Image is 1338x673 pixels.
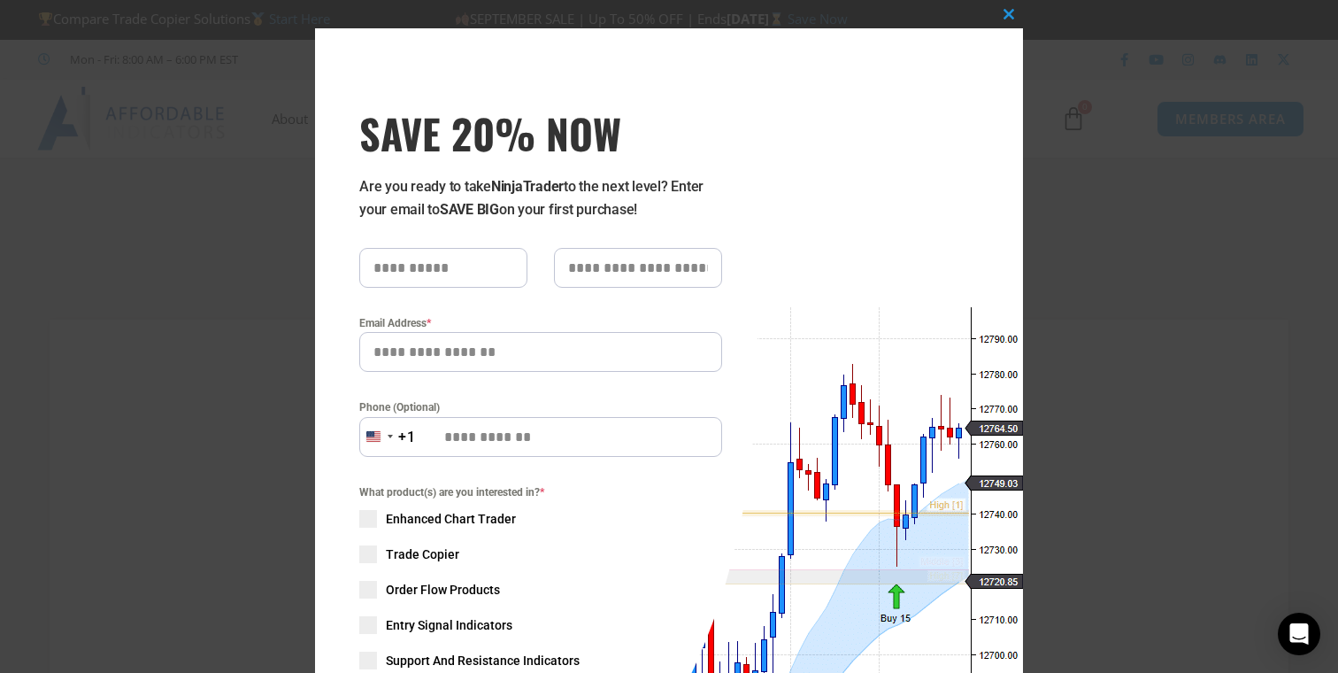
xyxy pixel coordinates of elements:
[359,652,722,669] label: Support And Resistance Indicators
[491,178,564,195] strong: NinjaTrader
[386,510,516,528] span: Enhanced Chart Trader
[386,652,580,669] span: Support And Resistance Indicators
[398,426,416,449] div: +1
[386,581,500,599] span: Order Flow Products
[359,398,722,416] label: Phone (Optional)
[1278,613,1320,655] div: Open Intercom Messenger
[359,483,722,501] span: What product(s) are you interested in?
[440,201,499,218] strong: SAVE BIG
[359,581,722,599] label: Order Flow Products
[359,417,416,457] button: Selected country
[359,545,722,563] label: Trade Copier
[359,616,722,634] label: Entry Signal Indicators
[359,314,722,332] label: Email Address
[359,175,722,221] p: Are you ready to take to the next level? Enter your email to on your first purchase!
[386,545,459,563] span: Trade Copier
[359,108,722,158] h3: SAVE 20% NOW
[386,616,512,634] span: Entry Signal Indicators
[359,510,722,528] label: Enhanced Chart Trader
